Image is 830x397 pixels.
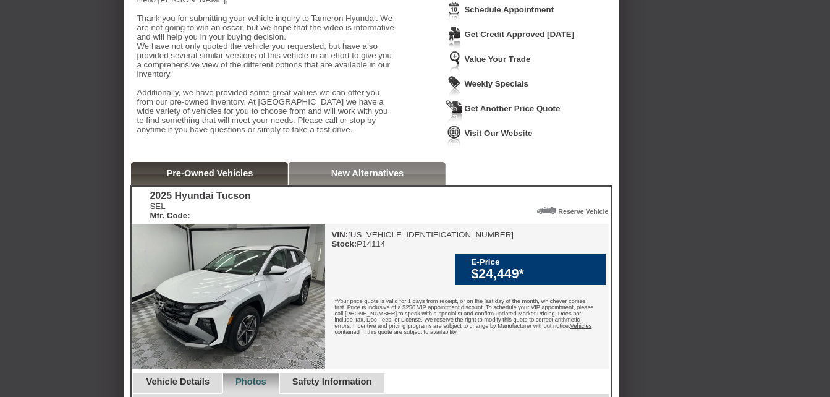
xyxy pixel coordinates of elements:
a: Weekly Specials [464,79,528,88]
img: Icon_WeeklySpecials.png [446,75,463,98]
div: $24,449* [471,267,599,282]
a: Schedule Appointment [464,5,554,14]
b: Stock: [331,239,357,249]
img: Icon_VisitWebsite.png [446,125,463,148]
img: Icon_GetQuote.png [446,100,463,123]
b: VIN: [331,230,348,239]
img: Icon_CreditApproval.png [446,26,463,49]
img: Icon_ScheduleAppointment.png [446,1,463,24]
a: Photos [235,377,266,386]
div: SEL [150,202,250,220]
div: 2025 Hyundai Tucson [150,190,250,202]
img: Icon_TradeInAppraisal.png [446,51,463,74]
img: 2025 Hyundai Tucson [132,224,325,369]
a: Get Another Price Quote [464,104,560,113]
div: *Your price quote is valid for 1 days from receipt, or on the last day of the month, whichever co... [325,289,609,348]
a: Vehicle Details [146,377,210,386]
a: Get Credit Approved [DATE] [464,30,574,39]
img: Icon_ReserveVehicleCar.png [537,207,556,214]
div: [US_VEHICLE_IDENTIFICATION_NUMBER] P14114 [331,230,514,249]
a: Visit Our Website [464,129,532,138]
a: Reserve Vehicle [558,208,608,215]
a: New Alternatives [331,168,404,178]
div: E-Price [471,257,599,267]
u: Vehicles contained in this quote are subject to availability [334,323,591,335]
a: Safety Information [292,377,372,386]
a: Value Your Trade [464,54,530,64]
b: Mfr. Code: [150,211,190,220]
a: Pre-Owned Vehicles [166,168,253,178]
